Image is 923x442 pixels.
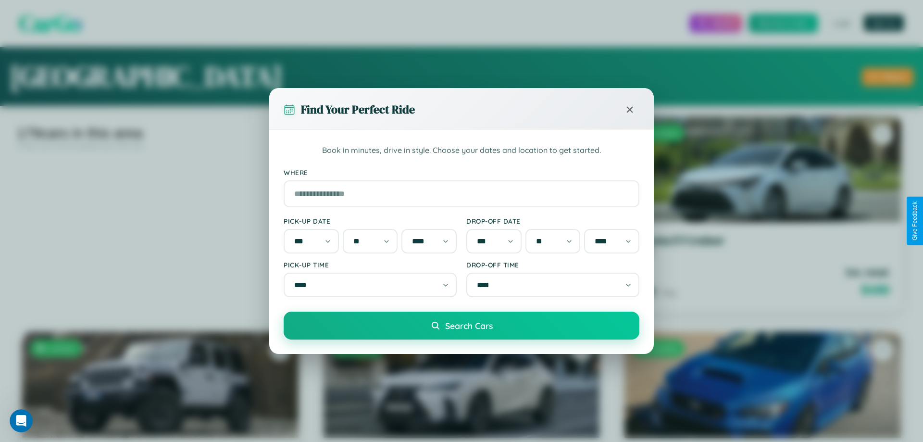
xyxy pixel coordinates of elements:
[284,312,639,340] button: Search Cars
[466,217,639,225] label: Drop-off Date
[284,168,639,177] label: Where
[284,217,457,225] label: Pick-up Date
[466,261,639,269] label: Drop-off Time
[284,144,639,157] p: Book in minutes, drive in style. Choose your dates and location to get started.
[284,261,457,269] label: Pick-up Time
[445,320,493,331] span: Search Cars
[301,101,415,117] h3: Find Your Perfect Ride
